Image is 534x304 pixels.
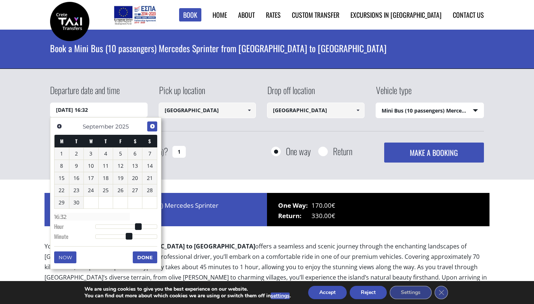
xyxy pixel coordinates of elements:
button: Now [54,251,76,263]
span: Saturday [134,137,136,145]
a: About [238,10,255,20]
img: Crete Taxi Transfers | Book a Mini Bus transfer from Chania airport to Rethymnon city | Crete Tax... [50,2,89,41]
a: Home [212,10,227,20]
dt: Minute [54,233,95,242]
a: Show All Items [243,103,256,118]
a: 1 [55,148,69,160]
a: 9 [69,160,84,172]
a: 18 [99,172,113,184]
label: Vehicle type [376,84,412,103]
a: 28 [142,184,157,196]
a: Excursions in [GEOGRAPHIC_DATA] [350,10,442,20]
a: 19 [113,172,128,184]
a: 5 [113,148,128,160]
span: One Way: [278,200,311,211]
a: Custom Transfer [292,10,339,20]
span: Mini Bus (10 passengers) Mercedes Sprinter [376,103,484,118]
a: 8 [55,160,69,172]
a: 2 [69,148,84,160]
a: Show All Items [352,103,364,118]
a: 7 [142,148,157,160]
div: Price for 1 x Mini Bus (10 passengers) Mercedes Sprinter [44,193,267,226]
img: e-bannersEUERDF180X90.jpg [113,4,157,26]
span: September [83,123,114,130]
button: MAKE A BOOKING [384,143,484,163]
a: 22 [55,184,69,196]
a: Contact us [453,10,484,20]
h1: Book a Mini Bus (10 passengers) Mercedes Sprinter from [GEOGRAPHIC_DATA] to [GEOGRAPHIC_DATA] [50,30,484,67]
a: 26 [113,184,128,196]
button: Done [133,251,157,263]
a: 15 [55,172,69,184]
p: You can find out more about which cookies we are using or switch them off in . [85,293,291,299]
a: 3 [84,148,98,160]
button: Settings [390,286,432,299]
a: 27 [128,184,142,196]
a: 10 [84,160,98,172]
span: Friday [119,137,122,145]
a: 30 [69,197,84,208]
span: Tuesday [75,137,78,145]
button: Reject [350,286,387,299]
a: 14 [142,160,157,172]
b: transfer from [GEOGRAPHIC_DATA] to [GEOGRAPHIC_DATA] [82,242,255,250]
span: Wednesday [89,137,93,145]
label: One way [286,147,311,156]
span: Previous [56,123,62,129]
dt: Hour [54,223,95,232]
a: 24 [84,184,98,196]
span: Next [149,123,155,129]
button: settings [271,293,290,299]
a: 17 [84,172,98,184]
span: Thursday [105,137,107,145]
a: 25 [99,184,113,196]
a: 16 [69,172,84,184]
a: Previous [54,121,64,131]
label: Return [333,147,352,156]
span: Return: [278,211,311,221]
div: 170.00€ 330.00€ [267,193,489,226]
a: 4 [99,148,113,160]
label: Pick up location [159,84,205,103]
a: 12 [113,160,128,172]
input: Select drop-off location [267,103,365,118]
button: Accept [308,286,347,299]
label: Drop off location [267,84,315,103]
a: 13 [128,160,142,172]
a: 21 [142,172,157,184]
span: Monday [60,137,63,145]
a: Crete Taxi Transfers | Book a Mini Bus transfer from Chania airport to Rethymnon city | Crete Tax... [50,17,89,24]
a: 20 [128,172,142,184]
a: Book [179,8,201,22]
a: 23 [69,184,84,196]
a: Next [147,121,157,131]
span: 2025 [115,123,129,130]
a: 29 [55,197,69,208]
span: Sunday [148,137,151,145]
input: Select pickup location [159,103,256,118]
button: Close GDPR Cookie Banner [435,286,448,299]
a: 11 [99,160,113,172]
p: We are using cookies to give you the best experience on our website. [85,286,291,293]
a: 6 [128,148,142,160]
a: Rates [266,10,281,20]
label: Departure date and time [50,84,120,103]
